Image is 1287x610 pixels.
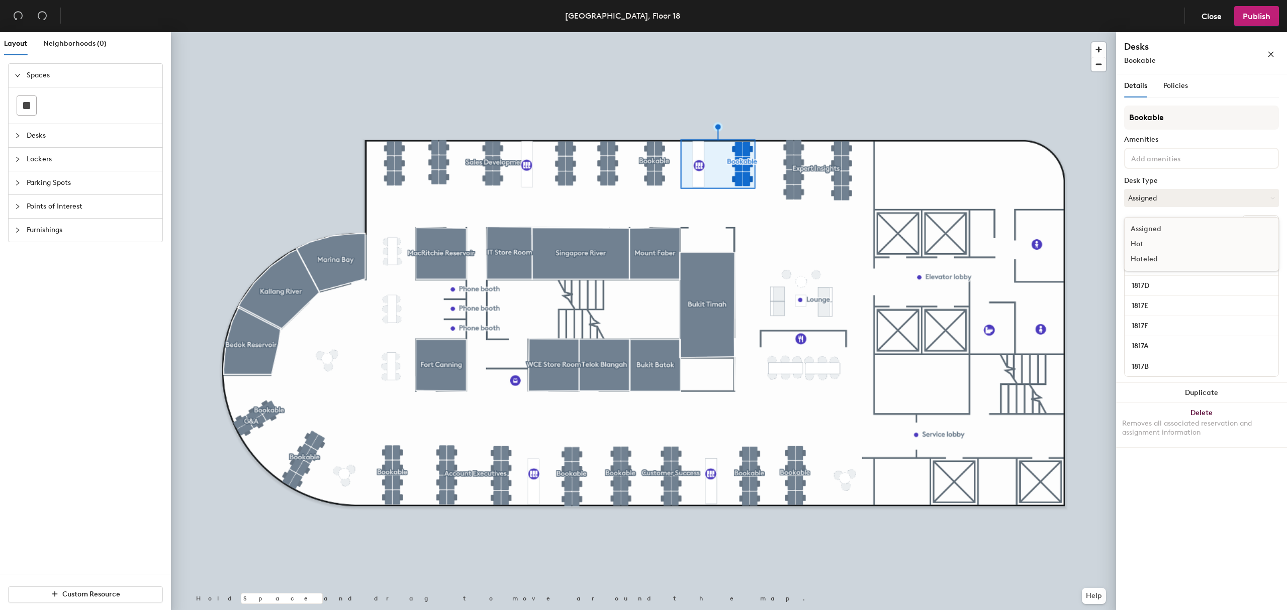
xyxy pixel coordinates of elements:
[1202,12,1222,21] span: Close
[1082,588,1106,604] button: Help
[27,195,156,218] span: Points of Interest
[1124,177,1279,185] div: Desk Type
[1124,136,1279,144] div: Amenities
[1122,419,1281,437] div: Removes all associated reservation and assignment information
[15,227,21,233] span: collapsed
[27,148,156,171] span: Lockers
[15,156,21,162] span: collapsed
[1124,189,1279,207] button: Assigned
[15,133,21,139] span: collapsed
[1127,279,1276,293] input: Unnamed desk
[27,219,156,242] span: Furnishings
[1129,152,1220,164] input: Add amenities
[27,171,156,194] span: Parking Spots
[1125,222,1225,237] div: Assigned
[1193,6,1230,26] button: Close
[1125,237,1225,252] div: Hot
[62,590,120,598] span: Custom Resource
[1242,215,1279,232] button: Ungroup
[32,6,52,26] button: Redo (⌘ + ⇧ + Z)
[1163,81,1188,90] span: Policies
[1124,56,1156,65] span: Bookable
[13,11,23,21] span: undo
[1127,359,1276,373] input: Unnamed desk
[1125,252,1225,267] div: Hoteled
[565,10,680,22] div: [GEOGRAPHIC_DATA], Floor 18
[8,586,163,602] button: Custom Resource
[1127,299,1276,313] input: Unnamed desk
[1124,81,1147,90] span: Details
[1116,383,1287,403] button: Duplicate
[1243,12,1270,21] span: Publish
[1127,339,1276,353] input: Unnamed desk
[4,39,27,48] span: Layout
[1124,40,1235,53] h4: Desks
[1116,403,1287,447] button: DeleteRemoves all associated reservation and assignment information
[1267,51,1274,58] span: close
[1127,319,1276,333] input: Unnamed desk
[15,204,21,210] span: collapsed
[43,39,107,48] span: Neighborhoods (0)
[27,64,156,87] span: Spaces
[27,124,156,147] span: Desks
[1234,6,1279,26] button: Publish
[8,6,28,26] button: Undo (⌘ + Z)
[15,72,21,78] span: expanded
[15,180,21,186] span: collapsed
